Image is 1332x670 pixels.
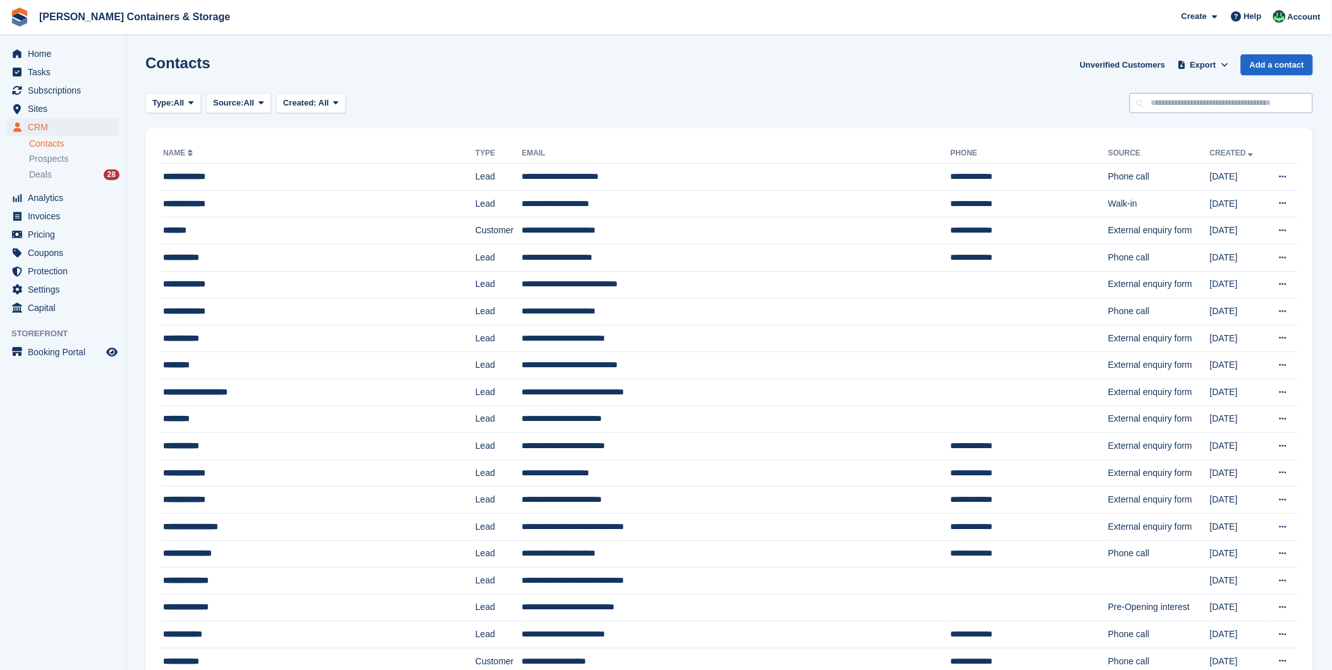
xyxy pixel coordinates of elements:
a: Preview store [104,344,119,360]
td: Phone call [1108,621,1210,649]
span: Analytics [28,189,104,207]
button: Export [1175,54,1231,75]
span: Prospects [29,153,68,165]
span: Deals [29,169,52,181]
span: Create [1182,10,1207,23]
button: Source: All [206,93,271,114]
td: Phone call [1108,298,1210,326]
td: [DATE] [1210,217,1266,245]
span: All [174,97,185,109]
span: Pricing [28,226,104,243]
td: Lead [475,540,522,568]
a: menu [6,343,119,361]
span: Source: [213,97,243,109]
td: Customer [475,217,522,245]
td: [DATE] [1210,540,1266,568]
td: External enquiry form [1108,325,1210,352]
a: Created [1210,149,1256,157]
span: CRM [28,118,104,136]
th: Phone [951,143,1108,164]
td: External enquiry form [1108,460,1210,487]
span: Protection [28,262,104,280]
td: External enquiry form [1108,379,1210,406]
span: Export [1190,59,1216,71]
td: External enquiry form [1108,406,1210,433]
a: menu [6,281,119,298]
a: menu [6,82,119,99]
span: Type: [152,97,174,109]
td: External enquiry form [1108,513,1210,540]
td: [DATE] [1210,298,1266,326]
a: Name [163,149,195,157]
td: External enquiry form [1108,217,1210,245]
td: Lead [475,298,522,326]
td: Lead [475,460,522,487]
button: Type: All [145,93,201,114]
div: 28 [104,169,119,180]
td: Lead [475,164,522,191]
td: Lead [475,352,522,379]
td: [DATE] [1210,190,1266,217]
span: Coupons [28,244,104,262]
span: Account [1288,11,1321,23]
td: Lead [475,433,522,460]
td: [DATE] [1210,621,1266,649]
td: Lead [475,244,522,271]
td: Phone call [1108,164,1210,191]
td: Lead [475,190,522,217]
span: Home [28,45,104,63]
td: Lead [475,325,522,352]
a: Unverified Customers [1075,54,1170,75]
span: Capital [28,299,104,317]
a: menu [6,244,119,262]
span: Storefront [11,327,126,340]
td: Lead [475,568,522,595]
td: Walk-in [1108,190,1210,217]
img: Arjun Preetham [1273,10,1286,23]
a: menu [6,100,119,118]
span: Booking Portal [28,343,104,361]
td: External enquiry form [1108,352,1210,379]
td: Lead [475,379,522,406]
td: Lead [475,271,522,298]
td: [DATE] [1210,244,1266,271]
span: Settings [28,281,104,298]
a: Deals 28 [29,168,119,181]
a: menu [6,63,119,81]
a: Add a contact [1241,54,1313,75]
td: Lead [475,513,522,540]
span: Subscriptions [28,82,104,99]
td: Pre-Opening interest [1108,594,1210,621]
td: Lead [475,621,522,649]
td: External enquiry form [1108,487,1210,514]
td: [DATE] [1210,513,1266,540]
td: [DATE] [1210,379,1266,406]
a: menu [6,207,119,225]
a: menu [6,299,119,317]
td: Lead [475,406,522,433]
img: stora-icon-8386f47178a22dfd0bd8f6a31ec36ba5ce8667c1dd55bd0f319d3a0aa187defe.svg [10,8,29,27]
td: [DATE] [1210,568,1266,595]
a: menu [6,45,119,63]
td: [DATE] [1210,164,1266,191]
span: Tasks [28,63,104,81]
a: menu [6,262,119,280]
a: menu [6,189,119,207]
a: menu [6,226,119,243]
td: [DATE] [1210,406,1266,433]
h1: Contacts [145,54,211,71]
span: Sites [28,100,104,118]
span: All [319,98,329,107]
td: Lead [475,594,522,621]
td: External enquiry form [1108,433,1210,460]
td: [DATE] [1210,271,1266,298]
td: External enquiry form [1108,271,1210,298]
a: Prospects [29,152,119,166]
td: [DATE] [1210,594,1266,621]
td: [DATE] [1210,433,1266,460]
span: Invoices [28,207,104,225]
td: Lead [475,487,522,514]
a: Contacts [29,138,119,150]
td: [DATE] [1210,460,1266,487]
th: Type [475,143,522,164]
